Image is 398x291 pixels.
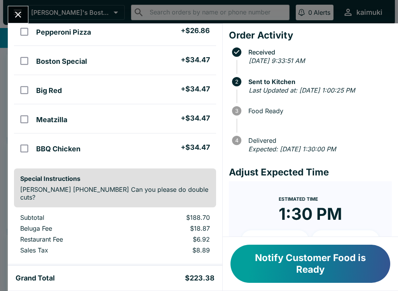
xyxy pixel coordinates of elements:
p: Subtotal [20,214,118,221]
text: 3 [235,108,238,114]
text: 4 [235,137,238,144]
span: Delivered [244,137,392,144]
table: orders table [14,214,216,257]
h5: $223.38 [185,273,215,283]
h5: Boston Special [36,57,87,66]
h6: Special Instructions [20,175,210,182]
h4: Adjust Expected Time [229,167,392,178]
h5: Big Red [36,86,62,95]
p: Restaurant Fee [20,235,118,243]
span: Received [244,49,392,56]
button: + 20 [312,230,379,250]
h5: Pepperoni Pizza [36,28,91,37]
text: 2 [235,79,238,85]
h5: + $34.47 [181,55,210,65]
h5: Meatzilla [36,115,67,124]
p: $188.70 [130,214,210,221]
h5: + $34.47 [181,143,210,152]
button: Close [8,6,28,23]
p: $8.89 [130,246,210,254]
h4: Order Activity [229,30,392,41]
span: Food Ready [244,107,392,114]
h5: BBQ Chicken [36,144,80,154]
span: Sent to Kitchen [244,78,392,85]
p: $18.87 [130,224,210,232]
p: Sales Tax [20,246,118,254]
em: Last Updated at: [DATE] 1:00:25 PM [249,86,355,94]
h5: + $34.47 [181,114,210,123]
p: $6.92 [130,235,210,243]
h5: Grand Total [16,273,55,283]
time: 1:30 PM [279,204,342,224]
em: [DATE] 9:33:51 AM [249,57,305,65]
h5: + $26.86 [181,26,210,35]
p: [PERSON_NAME] [PHONE_NUMBER] Can you please do double cuts? [20,186,210,201]
h5: + $34.47 [181,84,210,94]
p: Beluga Fee [20,224,118,232]
span: Estimated Time [279,196,318,202]
button: Notify Customer Food is Ready [230,245,390,283]
em: Expected: [DATE] 1:30:00 PM [248,145,336,153]
button: + 10 [241,230,309,250]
